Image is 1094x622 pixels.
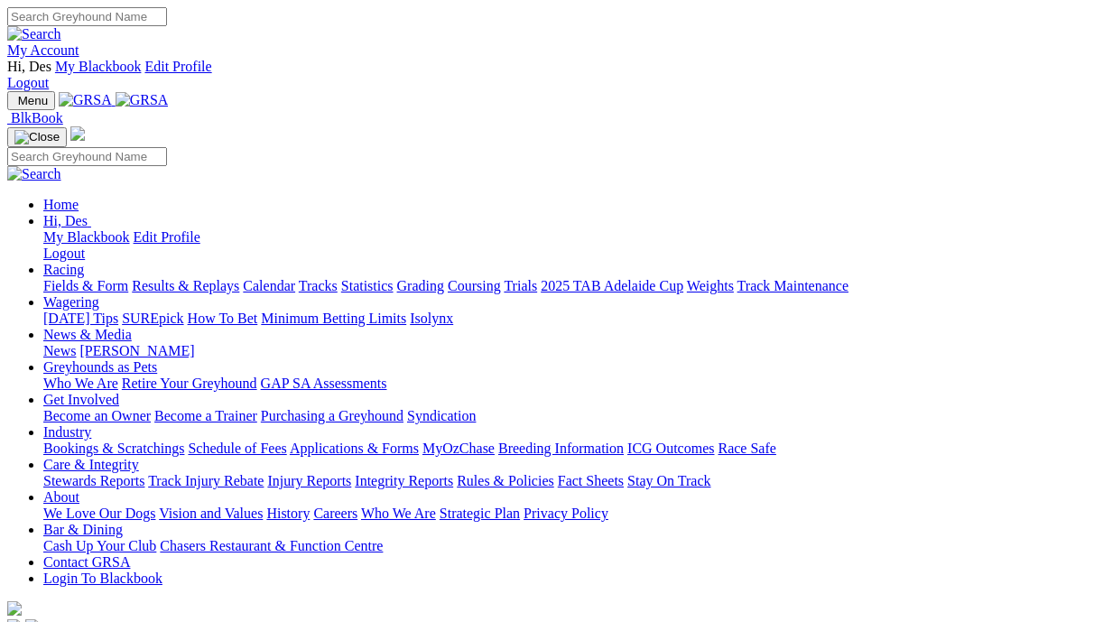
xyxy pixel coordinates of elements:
[43,311,118,326] a: [DATE] Tips
[43,327,132,342] a: News & Media
[43,213,91,228] a: Hi, Des
[737,278,848,293] a: Track Maintenance
[498,441,624,456] a: Breeding Information
[422,441,495,456] a: MyOzChase
[718,441,775,456] a: Race Safe
[43,473,144,488] a: Stewards Reports
[188,441,286,456] a: Schedule of Fees
[43,229,1087,262] div: Hi, Des
[159,506,263,521] a: Vision and Values
[43,213,88,228] span: Hi, Des
[397,278,444,293] a: Grading
[43,229,130,245] a: My Blackbook
[55,59,142,74] a: My Blackbook
[79,343,194,358] a: [PERSON_NAME]
[14,130,60,144] img: Close
[7,42,79,58] a: My Account
[448,278,501,293] a: Coursing
[43,262,84,277] a: Racing
[313,506,357,521] a: Careers
[541,278,683,293] a: 2025 TAB Adelaide Cup
[43,294,99,310] a: Wagering
[43,457,139,472] a: Care & Integrity
[43,197,79,212] a: Home
[43,408,151,423] a: Become an Owner
[457,473,554,488] a: Rules & Policies
[7,601,22,616] img: logo-grsa-white.png
[43,392,119,407] a: Get Involved
[43,506,1087,522] div: About
[43,473,1087,489] div: Care & Integrity
[7,75,49,90] a: Logout
[43,506,155,521] a: We Love Our Dogs
[43,571,162,586] a: Login To Blackbook
[407,408,476,423] a: Syndication
[261,376,387,391] a: GAP SA Assessments
[148,473,264,488] a: Track Injury Rebate
[7,59,1087,91] div: My Account
[11,110,63,125] span: BlkBook
[43,538,1087,554] div: Bar & Dining
[43,554,130,570] a: Contact GRSA
[70,126,85,141] img: logo-grsa-white.png
[558,473,624,488] a: Fact Sheets
[266,506,310,521] a: History
[43,343,76,358] a: News
[116,92,169,108] img: GRSA
[122,311,183,326] a: SUREpick
[243,278,295,293] a: Calendar
[134,229,200,245] a: Edit Profile
[7,26,61,42] img: Search
[504,278,537,293] a: Trials
[154,408,257,423] a: Become a Trainer
[43,278,128,293] a: Fields & Form
[43,311,1087,327] div: Wagering
[290,441,419,456] a: Applications & Forms
[361,506,436,521] a: Who We Are
[261,311,406,326] a: Minimum Betting Limits
[7,59,51,74] span: Hi, Des
[341,278,394,293] a: Statistics
[59,92,112,108] img: GRSA
[188,311,258,326] a: How To Bet
[7,91,55,110] button: Toggle navigation
[627,441,714,456] a: ICG Outcomes
[122,376,257,391] a: Retire Your Greyhound
[132,278,239,293] a: Results & Replays
[355,473,453,488] a: Integrity Reports
[43,278,1087,294] div: Racing
[144,59,211,74] a: Edit Profile
[43,424,91,440] a: Industry
[440,506,520,521] a: Strategic Plan
[7,7,167,26] input: Search
[43,441,184,456] a: Bookings & Scratchings
[267,473,351,488] a: Injury Reports
[43,538,156,553] a: Cash Up Your Club
[43,343,1087,359] div: News & Media
[627,473,710,488] a: Stay On Track
[7,166,61,182] img: Search
[7,127,67,147] button: Toggle navigation
[43,376,118,391] a: Who We Are
[687,278,734,293] a: Weights
[43,359,157,375] a: Greyhounds as Pets
[43,489,79,505] a: About
[410,311,453,326] a: Isolynx
[18,94,48,107] span: Menu
[299,278,338,293] a: Tracks
[261,408,403,423] a: Purchasing a Greyhound
[524,506,608,521] a: Privacy Policy
[43,441,1087,457] div: Industry
[43,408,1087,424] div: Get Involved
[7,110,63,125] a: BlkBook
[160,538,383,553] a: Chasers Restaurant & Function Centre
[43,376,1087,392] div: Greyhounds as Pets
[7,147,167,166] input: Search
[43,522,123,537] a: Bar & Dining
[43,246,85,261] a: Logout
